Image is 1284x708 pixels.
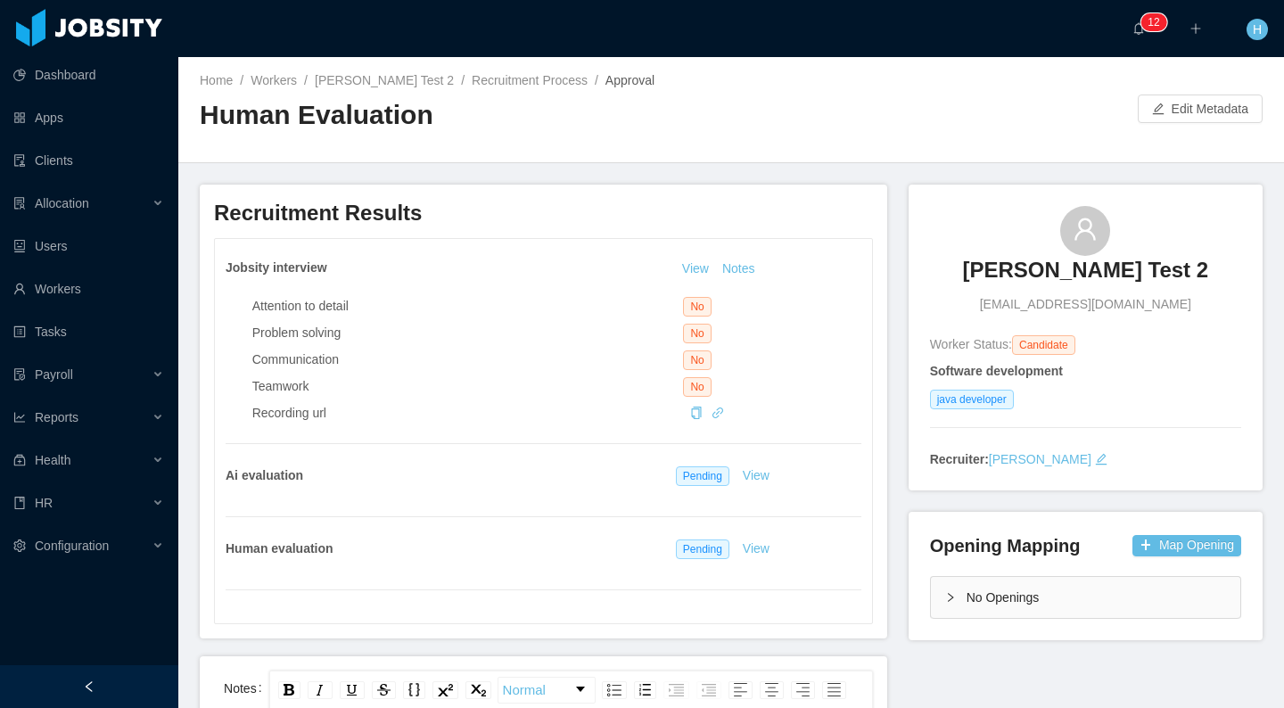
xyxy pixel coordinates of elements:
a: icon: link [712,406,724,420]
span: Pending [676,539,729,559]
div: Communication [252,350,684,369]
div: Unordered [602,681,627,699]
button: icon: plusMap Opening [1132,535,1241,556]
div: Subscript [465,681,491,699]
strong: Jobsity interview [226,260,327,275]
button: icon: editEdit Metadata [1138,95,1263,123]
span: H [1253,19,1262,40]
span: No [683,377,711,397]
a: icon: appstoreApps [13,100,164,136]
a: icon: robotUsers [13,228,164,264]
div: Ordered [634,681,656,699]
div: Underline [340,681,365,699]
h2: Human Evaluation [200,97,731,134]
span: Candidate [1012,335,1075,355]
strong: Recruiter: [930,452,989,466]
div: Left [728,681,753,699]
h4: Opening Mapping [930,533,1081,558]
a: icon: userWorkers [13,271,164,307]
div: Strikethrough [372,681,396,699]
div: rdw-list-control [598,677,725,704]
a: icon: profileTasks [13,314,164,350]
strong: Software development [930,364,1063,378]
div: Right [791,681,815,699]
i: icon: line-chart [13,411,26,424]
span: Allocation [35,196,89,210]
i: icon: bell [1132,22,1145,35]
div: Copy [690,404,703,423]
div: Center [760,681,784,699]
i: icon: book [13,497,26,509]
span: / [240,73,243,87]
i: icon: link [712,407,724,419]
sup: 12 [1140,13,1166,31]
i: icon: copy [690,407,703,419]
div: Teamwork [252,377,684,396]
label: Notes [224,681,268,696]
h3: [PERSON_NAME] Test 2 [963,256,1209,284]
a: icon: auditClients [13,143,164,178]
i: icon: right [945,592,956,603]
div: Recording url [252,404,684,423]
span: No [683,297,711,317]
a: Workers [251,73,297,87]
i: icon: medicine-box [13,454,26,466]
div: Problem solving [252,324,684,342]
div: rdw-dropdown [498,677,596,704]
div: Bold [278,681,300,699]
i: icon: plus [1189,22,1202,35]
i: icon: file-protect [13,368,26,381]
i: icon: setting [13,539,26,552]
div: Justify [822,681,846,699]
span: No [683,324,711,343]
span: Health [35,453,70,467]
div: Attention to detail [252,297,684,316]
a: icon: pie-chartDashboard [13,57,164,93]
a: View [737,468,776,482]
span: HR [35,496,53,510]
span: No [683,350,711,370]
h3: Recruitment Results [214,199,873,227]
span: Configuration [35,539,109,553]
p: 2 [1154,13,1160,31]
div: Italic [308,681,333,699]
span: Pending [676,466,729,486]
a: [PERSON_NAME] Test 2 [963,256,1209,295]
a: Block Type [498,678,595,703]
span: Payroll [35,367,73,382]
strong: Ai evaluation [226,468,303,482]
span: / [461,73,465,87]
a: View [676,261,715,276]
div: rdw-inline-control [275,677,495,704]
div: icon: rightNo Openings [931,577,1240,618]
span: / [595,73,598,87]
button: Notes [715,259,762,280]
span: java developer [930,390,1014,409]
span: Normal [503,672,546,708]
a: Home [200,73,233,87]
span: Worker Status: [930,337,1012,351]
a: [PERSON_NAME] [989,452,1091,466]
span: Approval [605,73,654,87]
p: 1 [1148,13,1154,31]
span: Reports [35,410,78,424]
div: Indent [663,681,689,699]
div: Superscript [432,681,458,699]
div: rdw-block-control [495,677,598,704]
i: icon: edit [1095,453,1107,465]
i: icon: user [1073,217,1098,242]
div: rdw-textalign-control [725,677,850,704]
a: Recruitment Process [472,73,588,87]
a: [PERSON_NAME] Test 2 [315,73,454,87]
div: Outdent [696,681,721,699]
a: View [737,541,776,556]
strong: Human evaluation [226,541,333,556]
span: / [304,73,308,87]
i: icon: solution [13,197,26,210]
span: [EMAIL_ADDRESS][DOMAIN_NAME] [980,295,1191,314]
div: Monospace [403,681,425,699]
